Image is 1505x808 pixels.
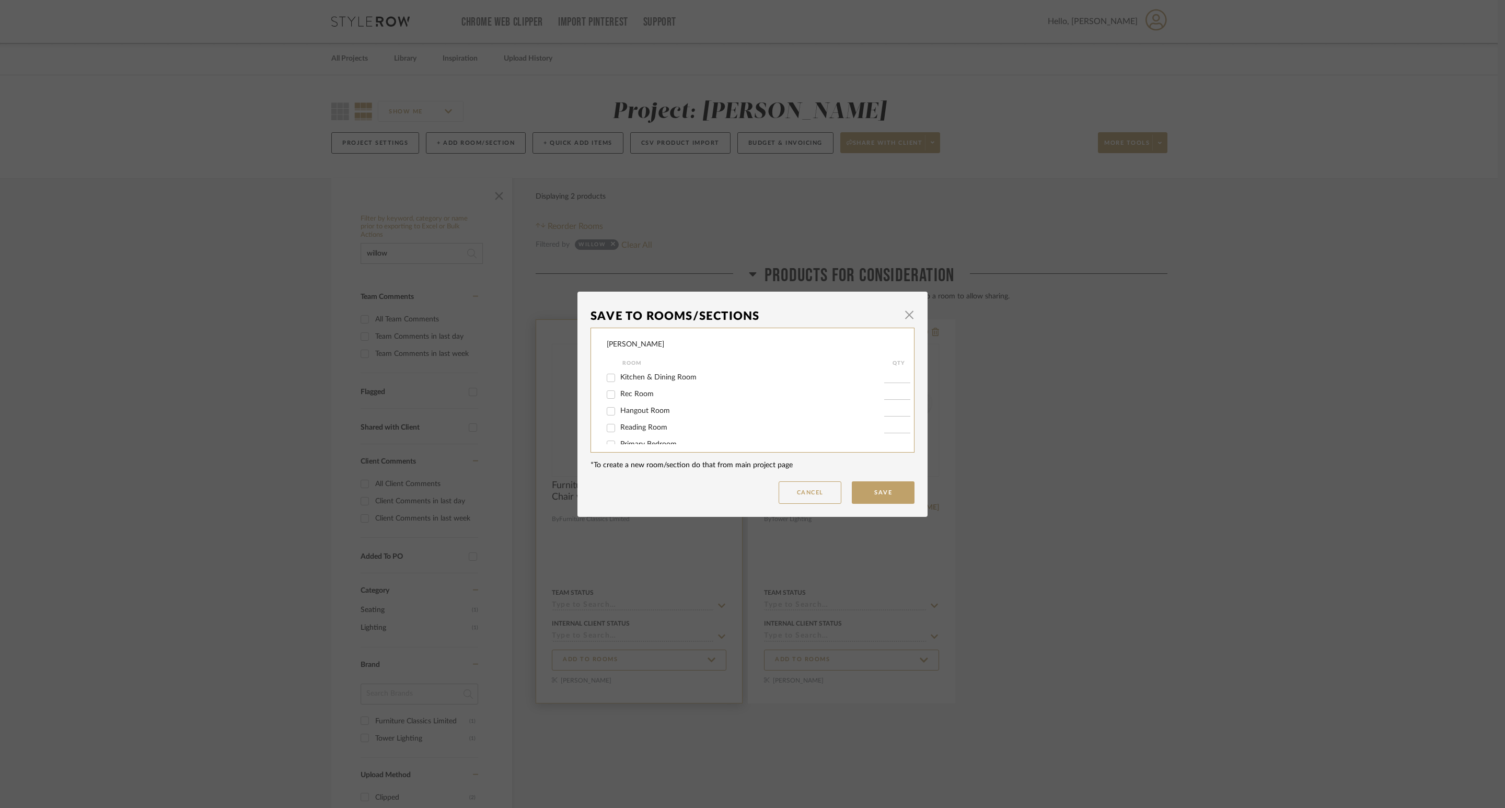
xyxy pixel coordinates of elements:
[591,460,914,471] div: *To create a new room/section do that from main project page
[622,357,884,370] div: Room
[620,374,697,381] span: Kitchen & Dining Room
[620,441,677,448] span: Primary Bedroom
[884,357,913,370] div: QTY
[779,481,841,504] button: Cancel
[591,305,914,328] dialog-header: Save To Rooms/Sections
[899,305,920,326] button: Close
[591,305,899,328] div: Save To Rooms/Sections
[620,407,670,414] span: Hangout Room
[852,481,914,504] button: Save
[620,390,654,398] span: Rec Room
[607,339,664,350] div: [PERSON_NAME]
[620,424,667,431] span: Reading Room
